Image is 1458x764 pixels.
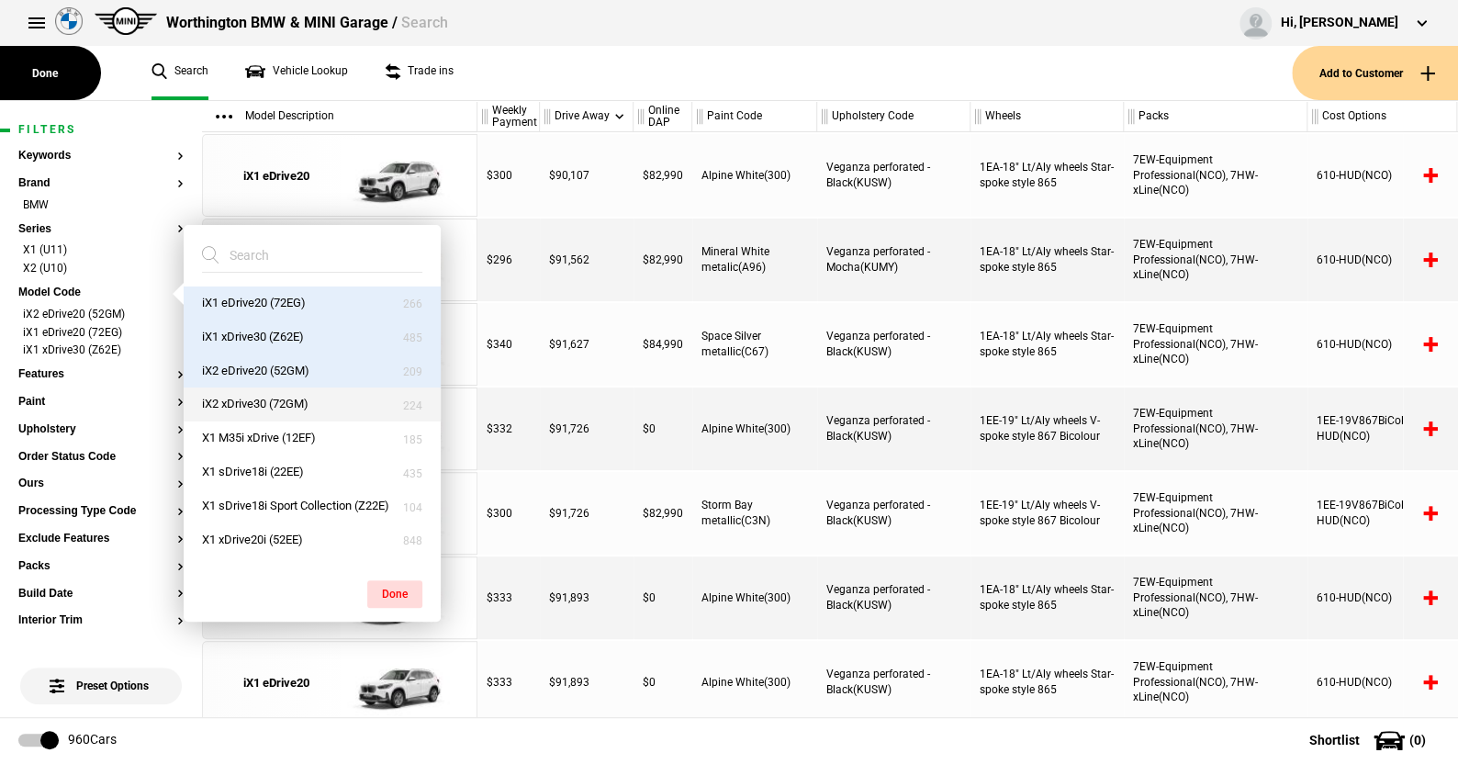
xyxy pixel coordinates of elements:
div: Paint Code [692,101,816,132]
div: 1EA-18" Lt/Aly wheels Star-spoke style 865 [970,556,1124,639]
div: Veganza perforated - Black(KUSW) [817,388,970,470]
div: Upholstery Code [817,101,970,132]
img: bmw.png [55,7,83,35]
section: Order Status Code [18,451,184,478]
section: Paint [18,396,184,423]
div: $296 [477,219,540,301]
a: iX1 eDrive20 [212,135,340,218]
div: 7EW-Equipment Professional(NCO), 7HW-xLine(NCO) [1124,472,1307,555]
div: 610-HUD(NCO) [1307,219,1457,301]
img: mini.png [95,7,157,35]
li: X1 (U11) [18,242,184,261]
div: $90,107 [540,134,634,217]
div: 7EW-Equipment Professional(NCO), 7HW-xLine(NCO) [1124,219,1307,301]
div: Veganza perforated - Black(KUSW) [817,303,970,386]
div: $91,893 [540,556,634,639]
span: Search [400,14,447,31]
button: X1 M35i xDrive (12EF) [184,421,441,455]
div: $91,627 [540,303,634,386]
div: 7EW-Equipment Professional(NCO), 7HW-xLine(NCO) [1124,556,1307,639]
div: Storm Bay metallic(C3N) [692,472,817,555]
div: 610-HUD(NCO) [1307,303,1457,386]
div: $82,990 [634,472,692,555]
button: X1 sDrive18i Sport Collection (Z22E) [184,489,441,523]
div: 1EE-19V867BiCol, 610-HUD(NCO) [1307,388,1457,470]
button: iX1 eDrive20 (72EG) [184,286,441,320]
a: iX1 eDrive20 [212,219,340,302]
section: Interior Trim [18,614,184,642]
div: 960 Cars [68,731,117,749]
button: Order Status Code [18,451,184,464]
section: Processing Type Code [18,505,184,533]
button: Features [18,368,184,381]
img: cosySec [340,219,467,302]
button: iX1 xDrive30 (Z62E) [184,320,441,354]
button: iX2 eDrive20 (52GM) [184,354,441,388]
button: Processing Type Code [18,505,184,518]
div: Alpine White(300) [692,388,817,470]
span: Shortlist [1309,734,1360,747]
a: Trade ins [385,46,454,100]
div: 7EW-Equipment Professional(NCO), 7HW-xLine(NCO) [1124,388,1307,470]
div: $300 [477,134,540,217]
li: iX2 eDrive20 (52GM) [18,307,184,325]
button: Paint [18,396,184,409]
div: $340 [477,303,540,386]
div: Drive Away [540,101,633,132]
section: Exclude Features [18,533,184,560]
a: Search [151,46,208,100]
button: Add to Customer [1292,46,1458,100]
div: Veganza perforated - Black(KUSW) [817,472,970,555]
div: Space Silver metallic(C67) [692,303,817,386]
section: SeriesX1 (U11)X2 (U10) [18,223,184,286]
div: $0 [634,641,692,724]
div: $91,893 [540,641,634,724]
div: Alpine White(300) [692,134,817,217]
button: X1 sDrive18i (22EE) [184,455,441,489]
button: Keywords [18,150,184,163]
div: Online DAP [634,101,691,132]
button: Interior Trim [18,614,184,627]
div: $332 [477,388,540,470]
section: Model CodeiX2 eDrive20 (52GM)iX1 eDrive20 (72EG)iX1 xDrive30 (Z62E) [18,286,184,368]
div: Alpine White(300) [692,641,817,724]
div: 1EE-19V867BiCol, 610-HUD(NCO) [1307,472,1457,555]
div: $82,990 [634,134,692,217]
div: Veganza perforated - Black(KUSW) [817,556,970,639]
div: $84,990 [634,303,692,386]
div: 1EE-19" Lt/Aly wheels V-spoke style 867 Bicolour [970,388,1124,470]
section: Upholstery [18,423,184,451]
div: Worthington BMW & MINI Garage / [166,13,447,33]
li: X2 (U10) [18,261,184,279]
section: Features [18,368,184,396]
div: 610-HUD(NCO) [1307,134,1457,217]
div: 1EA-18" Lt/Aly wheels Star-spoke style 865 [970,641,1124,724]
h1: Filters [18,124,184,136]
button: Series [18,223,184,236]
div: 7EW-Equipment Professional(NCO), 7HW-xLine(NCO) [1124,641,1307,724]
section: Build Date [18,588,184,615]
img: cosySec [340,135,467,218]
span: Preset Options [53,657,149,692]
div: 1EA-18" Lt/Aly wheels Star-spoke style 865 [970,134,1124,217]
div: $82,990 [634,219,692,301]
div: $0 [634,556,692,639]
button: iX2 xDrive30 (72GM) [184,388,441,421]
button: Upholstery [18,423,184,436]
section: Keywords [18,150,184,177]
div: Hi, [PERSON_NAME] [1281,14,1398,32]
div: Alpine White(300) [692,556,817,639]
li: iX1 eDrive20 (72EG) [18,325,184,343]
div: Weekly Payment [477,101,539,132]
button: Brand [18,177,184,190]
div: $91,726 [540,388,634,470]
a: iX1 eDrive20 [212,642,340,725]
div: Cost Options [1307,101,1456,132]
div: 610-HUD(NCO) [1307,556,1457,639]
button: Build Date [18,588,184,601]
button: Exclude Features [18,533,184,545]
div: $0 [634,388,692,470]
section: Ours [18,477,184,505]
li: iX1 xDrive30 (Z62E) [18,343,184,361]
button: Model Code [18,286,184,299]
